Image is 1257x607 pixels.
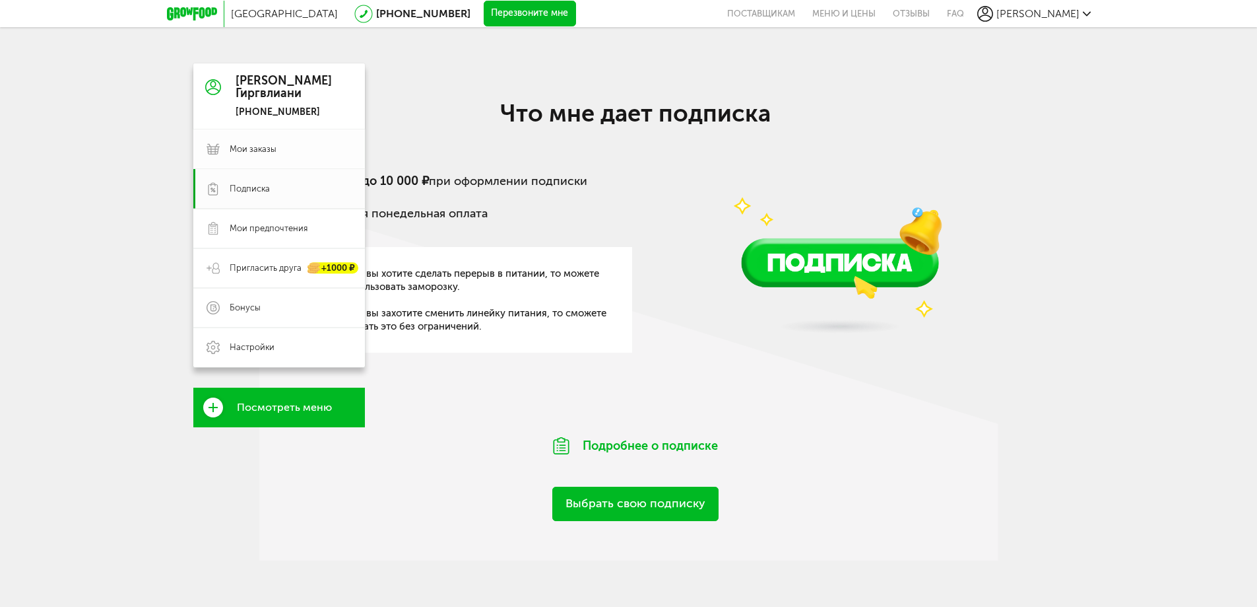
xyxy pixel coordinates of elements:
[237,402,332,413] span: Посмотреть меню
[236,106,332,118] div: [PHONE_NUMBER]
[321,174,587,188] span: Скидку при оформлении подписки
[230,183,270,195] span: Подписка
[698,98,982,348] img: vUQQD42TP1CeN4SU.png
[193,388,365,427] a: Посмотреть меню
[230,341,274,353] span: Настройки
[376,7,470,20] a: [PHONE_NUMBER]
[230,302,261,314] span: Бонусы
[193,328,365,367] a: Настройки
[231,7,338,20] span: [GEOGRAPHIC_DATA]
[552,487,719,520] a: Выбрать свою подписку
[230,223,307,234] span: Мои предпочтения
[362,174,429,188] b: до 10 000 ₽
[517,421,754,471] div: Подробнее о подписке
[342,267,612,333] span: Если вы хотите сделать перерыв в питании, то можете использовать заморозку. Если вы захотите смен...
[193,209,365,248] a: Мои предпочтения
[193,248,365,288] a: Пригласить друга +1000 ₽
[308,263,358,274] div: +1000 ₽
[230,143,276,155] span: Мои заказы
[230,262,302,274] span: Пригласить друга
[321,206,488,221] span: Удобная понедельная оплата
[996,7,1080,20] span: [PERSON_NAME]
[193,129,365,169] a: Мои заказы
[371,99,899,127] h2: Что мне дает подписка
[236,75,332,101] div: [PERSON_NAME] Гиргвлиани
[484,1,576,27] button: Перезвоните мне
[193,288,365,328] a: Бонусы
[193,169,365,209] a: Подписка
